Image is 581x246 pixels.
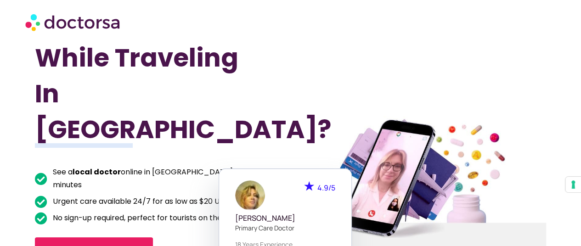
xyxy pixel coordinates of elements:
h1: Got Sick While Traveling In [GEOGRAPHIC_DATA]? [35,4,252,147]
b: local doctor [73,167,121,177]
span: See a online in [GEOGRAPHIC_DATA] in minutes [51,166,252,191]
h5: [PERSON_NAME] [235,214,335,223]
span: 4.9/5 [317,183,335,193]
button: Your consent preferences for tracking technologies [565,177,581,192]
p: Primary care doctor [235,223,335,233]
span: Urgent care available 24/7 for as low as $20 USD [51,195,229,208]
span: No sign-up required, perfect for tourists on the go [51,212,233,224]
